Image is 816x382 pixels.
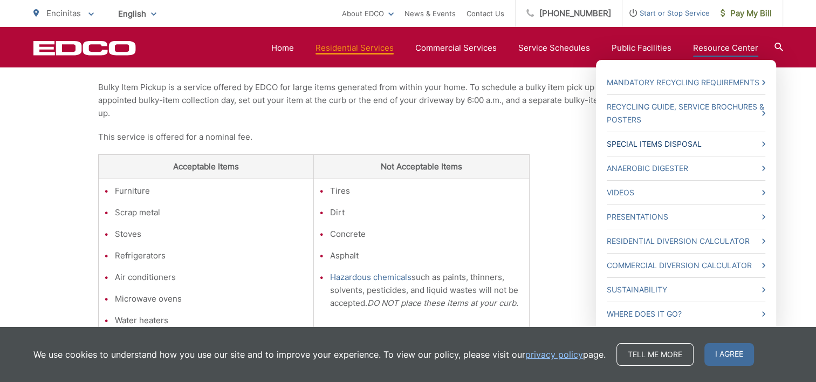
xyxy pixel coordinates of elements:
[316,42,394,54] a: Residential Services
[607,210,765,223] a: Presentations
[607,186,765,199] a: Videos
[115,249,308,262] li: Refrigerators
[46,8,81,18] span: Encinitas
[115,271,308,284] li: Air conditioners
[330,271,412,284] a: Hazardous chemicals
[330,249,524,262] li: Asphalt
[607,308,765,320] a: Where Does it Go?
[381,161,462,172] strong: Not Acceptable Items
[704,343,754,366] span: I agree
[607,162,765,175] a: Anaerobic Digester
[467,7,504,20] a: Contact Us
[607,259,765,272] a: Commercial Diversion Calculator
[330,271,524,310] li: such as paints, thinners, solvents, pesticides, and liquid wastes will not be accepted.
[115,228,308,241] li: Stoves
[607,283,765,296] a: Sustainability
[721,7,772,20] span: Pay My Bill
[115,206,308,219] li: Scrap metal
[110,4,164,23] span: English
[607,235,765,248] a: Residential Diversion Calculator
[330,228,524,241] li: Concrete
[271,42,294,54] a: Home
[607,138,765,151] a: Special Items Disposal
[33,348,606,361] p: We use cookies to understand how you use our site and to improve your experience. To view our pol...
[415,42,497,54] a: Commercial Services
[607,100,765,126] a: Recycling Guide, Service Brochures & Posters
[607,76,765,89] a: Mandatory Recycling Requirements
[98,81,718,120] p: Bulky Item Pickup is a service offered by EDCO for large items generated from within your home. T...
[404,7,456,20] a: News & Events
[115,185,308,197] li: Furniture
[115,292,308,305] li: Microwave ovens
[98,131,718,144] p: This service is offered for a nominal fee.
[330,206,524,219] li: Dirt
[330,185,524,197] li: Tires
[342,7,394,20] a: About EDCO
[525,348,583,361] a: privacy policy
[367,298,518,308] em: DO NOT place these items at your curb.
[33,40,136,56] a: EDCD logo. Return to the homepage.
[616,343,694,366] a: Tell me more
[518,42,590,54] a: Service Schedules
[115,314,308,327] li: Water heaters
[173,161,239,172] strong: Acceptable Items
[612,42,671,54] a: Public Facilities
[693,42,758,54] a: Resource Center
